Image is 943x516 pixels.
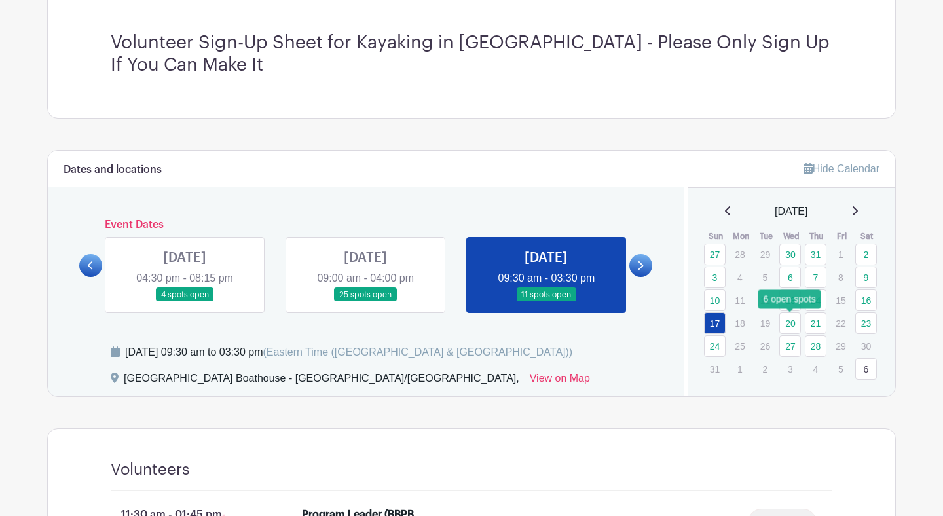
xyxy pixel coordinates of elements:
[704,335,726,357] a: 24
[125,344,572,360] div: [DATE] 09:30 am to 03:30 pm
[830,359,851,379] p: 5
[758,289,821,308] div: 6 open spots
[805,267,826,288] a: 7
[64,164,162,176] h6: Dates and locations
[830,244,851,265] p: 1
[754,359,776,379] p: 2
[729,290,750,310] p: 11
[729,244,750,265] p: 28
[729,336,750,356] p: 25
[754,244,776,265] p: 29
[754,267,776,287] p: 5
[263,346,572,358] span: (Eastern Time ([GEOGRAPHIC_DATA] & [GEOGRAPHIC_DATA]))
[102,219,629,231] h6: Event Dates
[111,460,190,479] h4: Volunteers
[830,267,851,287] p: 8
[704,289,726,311] a: 10
[779,244,801,265] a: 30
[855,336,877,356] p: 30
[704,359,726,379] p: 31
[855,358,877,380] a: 6
[830,313,851,333] p: 22
[704,244,726,265] a: 27
[779,335,801,357] a: 27
[754,290,776,310] p: 12
[729,267,750,287] p: 4
[779,312,801,334] a: 20
[855,267,877,288] a: 9
[775,204,807,219] span: [DATE]
[704,312,726,334] a: 17
[805,359,826,379] p: 4
[754,313,776,333] p: 19
[805,312,826,334] a: 21
[830,336,851,356] p: 29
[729,313,750,333] p: 18
[805,335,826,357] a: 28
[754,230,779,243] th: Tue
[754,336,776,356] p: 26
[704,267,726,288] a: 3
[729,359,750,379] p: 1
[779,267,801,288] a: 6
[703,230,729,243] th: Sun
[830,290,851,310] p: 15
[124,371,519,392] div: [GEOGRAPHIC_DATA] Boathouse - [GEOGRAPHIC_DATA]/[GEOGRAPHIC_DATA],
[530,371,590,392] a: View on Map
[728,230,754,243] th: Mon
[805,244,826,265] a: 31
[829,230,855,243] th: Fri
[855,289,877,311] a: 16
[855,312,877,334] a: 23
[804,230,830,243] th: Thu
[779,359,801,379] p: 3
[855,230,880,243] th: Sat
[779,230,804,243] th: Wed
[111,32,832,76] h3: Volunteer Sign-Up Sheet for Kayaking in [GEOGRAPHIC_DATA] - Please Only Sign Up If You Can Make It
[804,163,879,174] a: Hide Calendar
[855,244,877,265] a: 2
